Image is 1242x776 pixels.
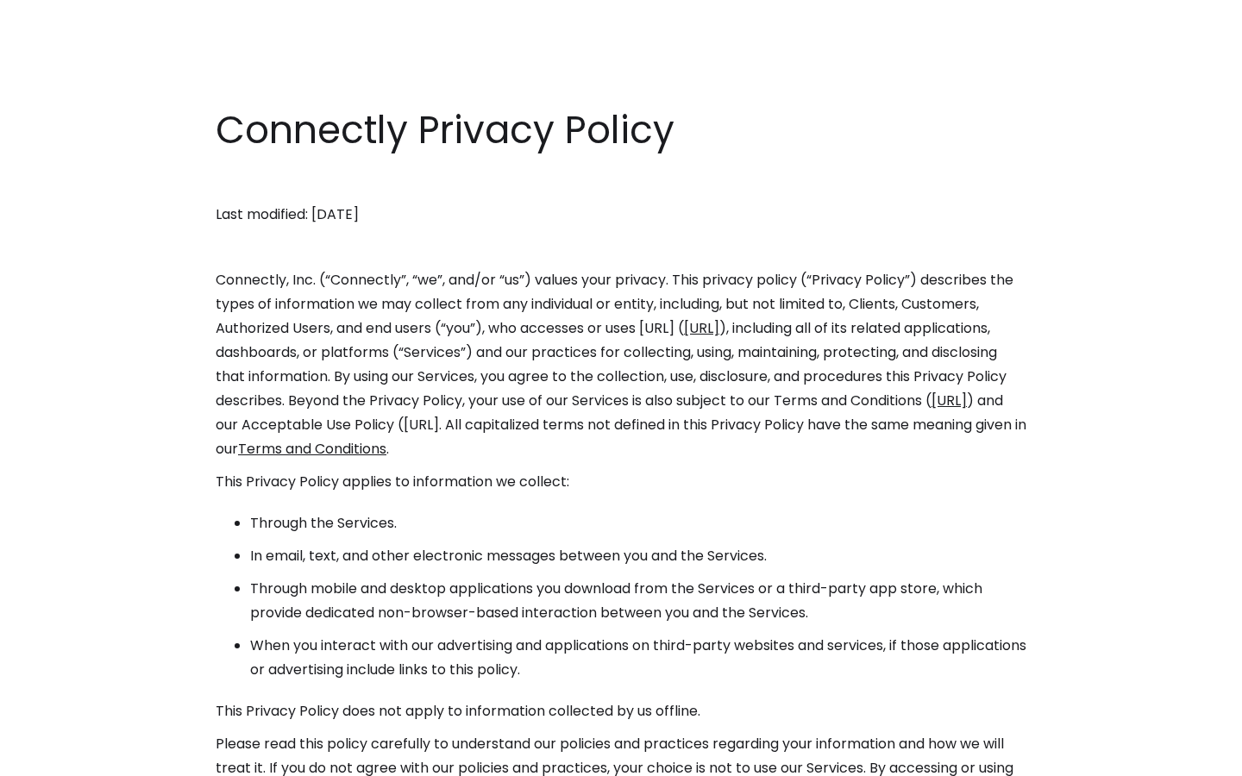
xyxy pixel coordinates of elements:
[216,235,1026,260] p: ‍
[250,511,1026,535] li: Through the Services.
[216,699,1026,723] p: This Privacy Policy does not apply to information collected by us offline.
[250,544,1026,568] li: In email, text, and other electronic messages between you and the Services.
[34,746,103,770] ul: Language list
[216,103,1026,157] h1: Connectly Privacy Policy
[216,170,1026,194] p: ‍
[931,391,967,410] a: [URL]
[238,439,386,459] a: Terms and Conditions
[250,577,1026,625] li: Through mobile and desktop applications you download from the Services or a third-party app store...
[684,318,719,338] a: [URL]
[216,470,1026,494] p: This Privacy Policy applies to information we collect:
[216,268,1026,461] p: Connectly, Inc. (“Connectly”, “we”, and/or “us”) values your privacy. This privacy policy (“Priva...
[17,744,103,770] aside: Language selected: English
[250,634,1026,682] li: When you interact with our advertising and applications on third-party websites and services, if ...
[216,203,1026,227] p: Last modified: [DATE]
